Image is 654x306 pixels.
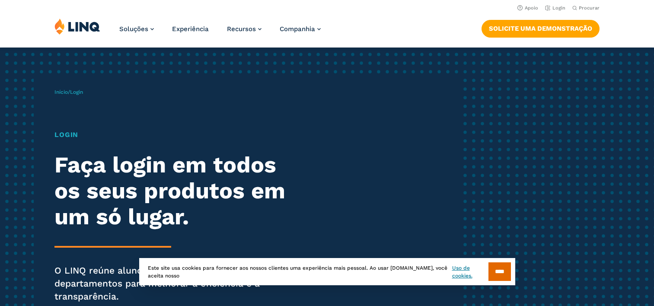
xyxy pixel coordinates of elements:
a: Solicite uma demonstração [482,20,600,37]
a: Soluções [119,25,154,33]
nav: Navegação por botão [482,18,600,37]
span: Soluções [119,25,148,33]
a: Companhia [280,25,321,33]
a: Início [54,89,68,95]
span: Recursos [227,25,256,33]
img: LINQ | K-12 Software [54,18,100,35]
button: Abra a barra de pesquisa [572,5,600,11]
font: Login [54,131,78,139]
span: / [54,89,83,95]
a: Recursos [227,25,262,33]
nav: Navegação primária [119,18,321,47]
span: Login [70,89,83,95]
font: Faça login em todos os seus produtos em um só lugar. [54,152,285,230]
a: Experiência [172,25,209,33]
span: Procurar [579,5,600,11]
font: Este site usa cookies para fornecer aos nossos clientes uma experiência mais pessoal. Ao usar [DO... [148,264,452,280]
span: Companhia [280,25,315,33]
a: Login [545,5,565,11]
a: Apoio [517,5,538,11]
p: O LINQ reúne alunos, pais e todos os seus departamentos para melhorar a eficiência e a transparên... [54,264,306,303]
a: Uso de cookies. [452,264,488,280]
